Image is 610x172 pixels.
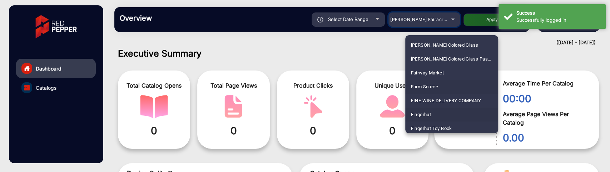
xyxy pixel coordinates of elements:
[516,10,600,17] div: Success
[516,17,600,24] div: Successfully logged in
[411,80,438,94] span: Farm Source
[411,66,444,80] span: Fairway Market
[411,121,452,135] span: Fingerhut Toy Book
[411,108,431,121] span: Fingerhut
[411,94,481,108] span: FINE WINE DELIVERY COMPANY
[411,52,492,66] span: [PERSON_NAME] Colored Glass Past catalog
[411,38,478,52] span: [PERSON_NAME] Colored Glass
